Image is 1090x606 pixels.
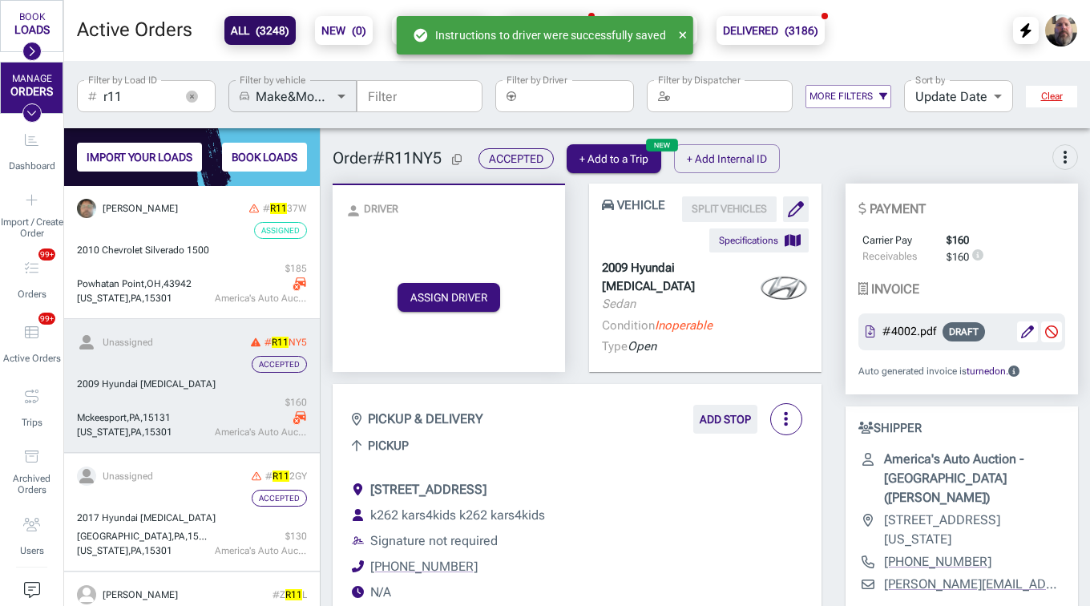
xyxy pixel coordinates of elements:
[144,278,147,289] span: ,
[19,12,45,23] div: BOOK
[693,405,757,434] button: ADD STOP
[144,293,172,304] span: 15301
[1008,366,1019,377] svg: Ship.Cars will send this invoice, along with the Bill(s) of Lading, to the email of the broker/sh...
[142,293,144,304] span: ,
[215,291,307,305] div: America's Auto Auction - [GEOGRAPHIC_DATA]
[602,317,713,335] p: Condition
[370,533,498,548] span: Signature not required
[352,24,366,37] span: ( 0 )
[77,293,128,304] span: [US_STATE]
[321,21,366,40] b: NEW
[77,244,99,256] span: 2010
[398,283,500,312] button: ASSIGN DRIVER
[102,378,216,390] span: Hyundai [MEDICAL_DATA]
[142,545,144,556] span: ,
[368,435,409,456] span: Pickup
[215,425,307,439] div: America's Auto Auction - [GEOGRAPHIC_DATA]
[240,73,306,87] label: Filter by vehicle
[272,337,289,348] mark: R11
[884,575,1065,594] a: [PERSON_NAME][EMAIL_ADDRESS][PERSON_NAME][DOMAIN_NAME]
[20,545,44,556] span: Users
[368,410,483,429] strong: PICKUP & DELIVERY
[658,73,741,87] label: Filter by Dispatcher
[103,335,153,349] div: Unassigned
[38,248,55,261] span: 99+
[140,412,143,423] span: ,
[77,199,96,218] img: user_avatar_c7wrWkr-thumbnail-200x200-70.jpg
[215,261,307,276] div: $ 185
[77,426,128,438] span: [US_STATE]
[858,419,922,438] span: SHIPPER
[884,511,1065,549] p: [STREET_ADDRESS][US_STATE]
[1017,321,1038,342] button: Make edit
[709,228,809,252] button: Specifications
[628,339,656,353] span: Open
[9,160,55,172] span: Dashboard
[1026,86,1077,107] button: Clear
[102,244,209,256] span: Chevrolet Silverado 1500
[128,545,131,556] span: ,
[293,277,307,291] img: inoperable.svg
[272,589,302,600] span: #Z
[315,16,373,45] button: NEW(0)
[345,201,361,217] span: person
[265,471,307,482] span: 2GY
[862,248,917,265] span: Receivables
[103,201,178,216] div: matt caldwell
[602,196,665,252] span: VEHICLE
[77,18,192,43] h5: Active Orders
[602,259,759,295] p: 2009 Hyundai [MEDICAL_DATA]
[143,412,171,423] span: 15131
[904,80,1013,112] div: Update Date
[264,337,307,348] span: NY5
[18,289,46,300] span: Orders
[38,313,55,325] span: 99+
[215,395,307,410] div: $ 160
[370,507,545,523] span: k262 kars4kids k262 kars4kids
[64,454,320,572] a: Unassigned#R112GYAccepted2017 Hyundai [MEDICAL_DATA][GEOGRAPHIC_DATA],PA,15243[US_STATE],PA,15301...
[174,531,185,542] span: PA
[161,278,163,289] span: ,
[1041,321,1062,342] button: Stop the scheduled auto-invoicing
[969,249,983,261] svg: 30 business days after receipt of invoice ACH (direct deposit)
[88,73,157,87] label: Filter by Load ID
[102,512,216,523] span: Hyundai [MEDICAL_DATA]
[131,293,142,304] span: PA
[215,543,307,558] div: America's Auto Auction - [GEOGRAPHIC_DATA]
[489,152,543,165] span: Accepted
[264,337,289,348] span: #
[77,545,128,556] span: [US_STATE]
[448,150,466,169] button: Copy Order ID
[602,337,713,356] p: Type
[128,293,131,304] span: ,
[370,482,486,497] span: [STREET_ADDRESS]
[77,378,99,390] span: 2009
[805,85,892,108] button: MORE FILTERS
[265,471,289,482] span: #
[77,531,172,542] span: [GEOGRAPHIC_DATA]
[127,412,129,423] span: ,
[131,545,142,556] span: PA
[413,21,666,50] div: Instructions to driver were successfully saved
[215,529,307,543] div: $ 130
[77,412,127,423] span: Mckeesport
[128,426,131,438] span: ,
[871,281,919,297] b: INVOICE
[1045,14,1077,46] img: Brian Adamski's avatar
[103,469,153,483] div: Unassigned
[759,268,809,308] img: hyundai-logo.png
[364,200,398,219] span: Driver
[943,322,985,341] div: DRAFT
[263,203,287,214] span: #
[129,412,140,423] span: PA
[185,531,188,542] span: ,
[884,552,991,572] a: [PHONE_NUMBER]
[256,80,357,112] div: Make&Model
[22,417,42,428] span: Trips
[103,588,178,602] div: Ryan Caldwell
[293,410,307,425] img: inoperable.svg
[333,148,466,169] span: Order # R11NY5
[142,426,144,438] span: ,
[723,21,818,40] b: DELIVERED
[858,363,1008,380] p: Auto generated invoice is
